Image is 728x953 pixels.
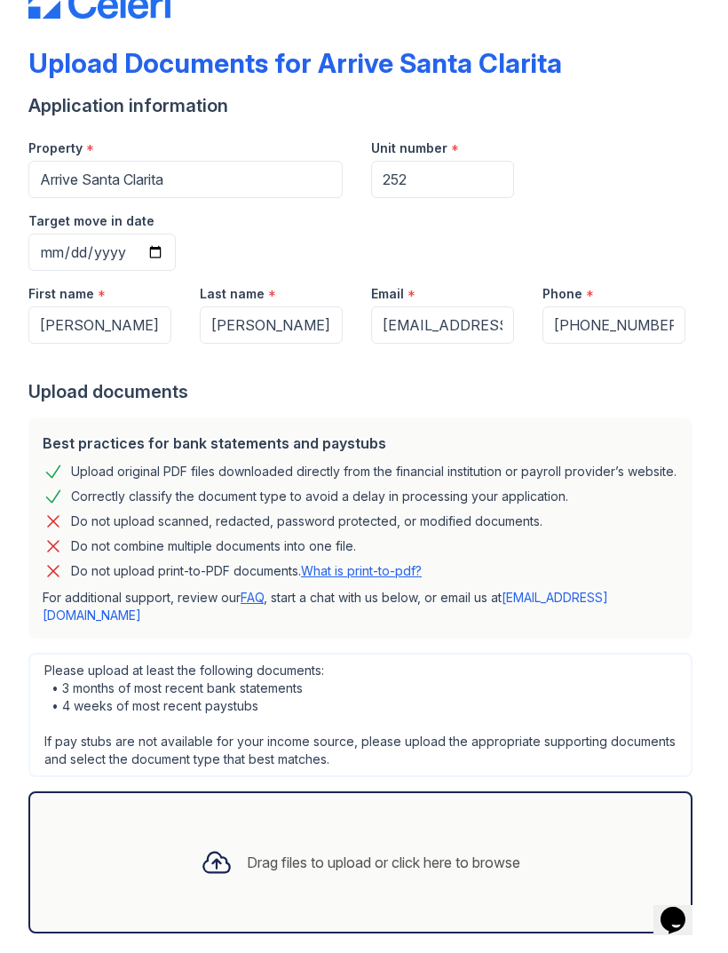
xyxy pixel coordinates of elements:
div: Upload original PDF files downloaded directly from the financial institution or payroll provider’... [71,461,677,482]
div: Best practices for bank statements and paystubs [43,433,678,454]
label: Last name [200,285,265,303]
iframe: chat widget [653,882,710,935]
div: Please upload at least the following documents: • 3 months of most recent bank statements • 4 wee... [28,653,692,777]
div: Correctly classify the document type to avoid a delay in processing your application. [71,486,568,507]
div: Application information [28,93,700,118]
label: Unit number [371,139,447,157]
div: Drag files to upload or click here to browse [247,852,520,873]
a: What is print-to-pdf? [301,563,422,578]
label: Property [28,139,83,157]
label: First name [28,285,94,303]
label: Email [371,285,404,303]
p: Do not upload print-to-PDF documents. [71,562,422,580]
label: Phone [542,285,582,303]
div: Upload documents [28,379,700,404]
div: Do not upload scanned, redacted, password protected, or modified documents. [71,511,542,532]
a: FAQ [241,590,264,605]
p: For additional support, review our , start a chat with us below, or email us at [43,589,678,624]
div: Upload Documents for Arrive Santa Clarita [28,47,562,79]
div: Do not combine multiple documents into one file. [71,536,356,557]
label: Target move in date [28,212,154,230]
a: [EMAIL_ADDRESS][DOMAIN_NAME] [43,590,608,623]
